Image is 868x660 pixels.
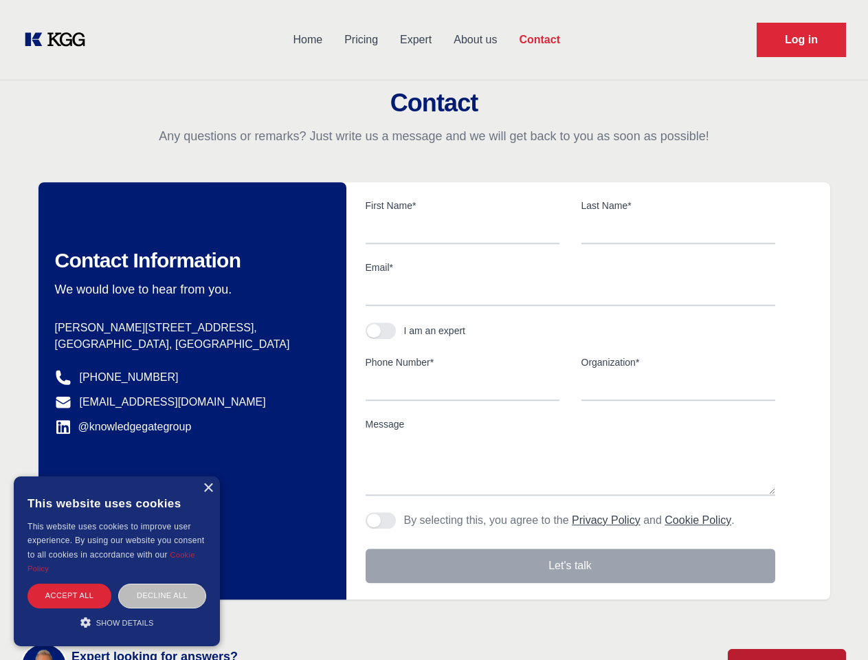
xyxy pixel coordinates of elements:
[80,369,179,386] a: [PHONE_NUMBER]
[55,336,324,353] p: [GEOGRAPHIC_DATA], [GEOGRAPHIC_DATA]
[55,320,324,336] p: [PERSON_NAME][STREET_ADDRESS],
[55,248,324,273] h2: Contact Information
[665,514,731,526] a: Cookie Policy
[55,281,324,298] p: We would love to hear from you.
[389,22,443,58] a: Expert
[27,584,111,608] div: Accept all
[27,615,206,629] div: Show details
[443,22,508,58] a: About us
[366,549,775,583] button: Let's talk
[799,594,868,660] iframe: Chat Widget
[22,29,96,51] a: KOL Knowledge Platform: Talk to Key External Experts (KEE)
[203,483,213,494] div: Close
[366,417,775,431] label: Message
[27,551,195,573] a: Cookie Policy
[581,199,775,212] label: Last Name*
[404,324,466,338] div: I am an expert
[282,22,333,58] a: Home
[16,89,852,117] h2: Contact
[80,394,266,410] a: [EMAIL_ADDRESS][DOMAIN_NAME]
[757,23,846,57] a: Request Demo
[508,22,571,58] a: Contact
[118,584,206,608] div: Decline all
[16,128,852,144] p: Any questions or remarks? Just write us a message and we will get back to you as soon as possible!
[366,199,559,212] label: First Name*
[366,355,559,369] label: Phone Number*
[366,261,775,274] label: Email*
[55,419,192,435] a: @knowledgegategroup
[96,619,154,627] span: Show details
[333,22,389,58] a: Pricing
[572,514,641,526] a: Privacy Policy
[581,355,775,369] label: Organization*
[404,512,735,529] p: By selecting this, you agree to the and .
[27,522,204,560] span: This website uses cookies to improve user experience. By using our website you consent to all coo...
[27,487,206,520] div: This website uses cookies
